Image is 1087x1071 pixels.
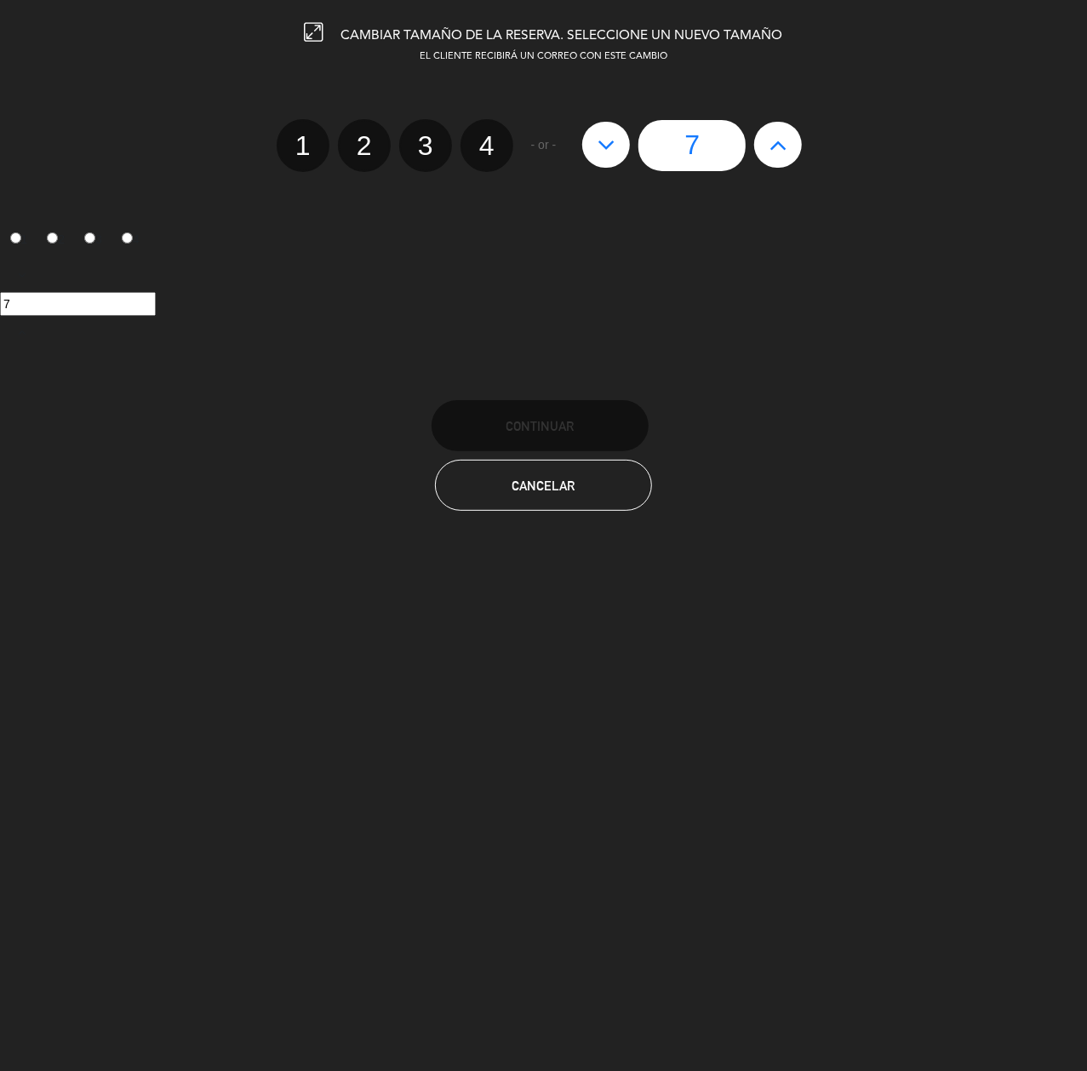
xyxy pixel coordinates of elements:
label: 3 [399,119,452,172]
label: 3 [75,226,112,255]
label: 1 [277,119,329,172]
span: Continuar [506,419,574,433]
span: EL CLIENTE RECIBIRÁ UN CORREO CON ESTE CAMBIO [420,52,667,61]
span: CAMBIAR TAMAÑO DE LA RESERVA. SELECCIONE UN NUEVO TAMAÑO [341,29,783,43]
span: - or - [531,135,557,155]
input: 3 [84,232,95,243]
input: 1 [10,232,21,243]
input: 4 [122,232,133,243]
input: 2 [47,232,58,243]
label: 2 [338,119,391,172]
label: 4 [112,226,149,255]
button: Cancelar [435,460,652,511]
span: Cancelar [512,478,575,493]
label: 2 [37,226,75,255]
button: Continuar [432,400,649,451]
label: 4 [461,119,513,172]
